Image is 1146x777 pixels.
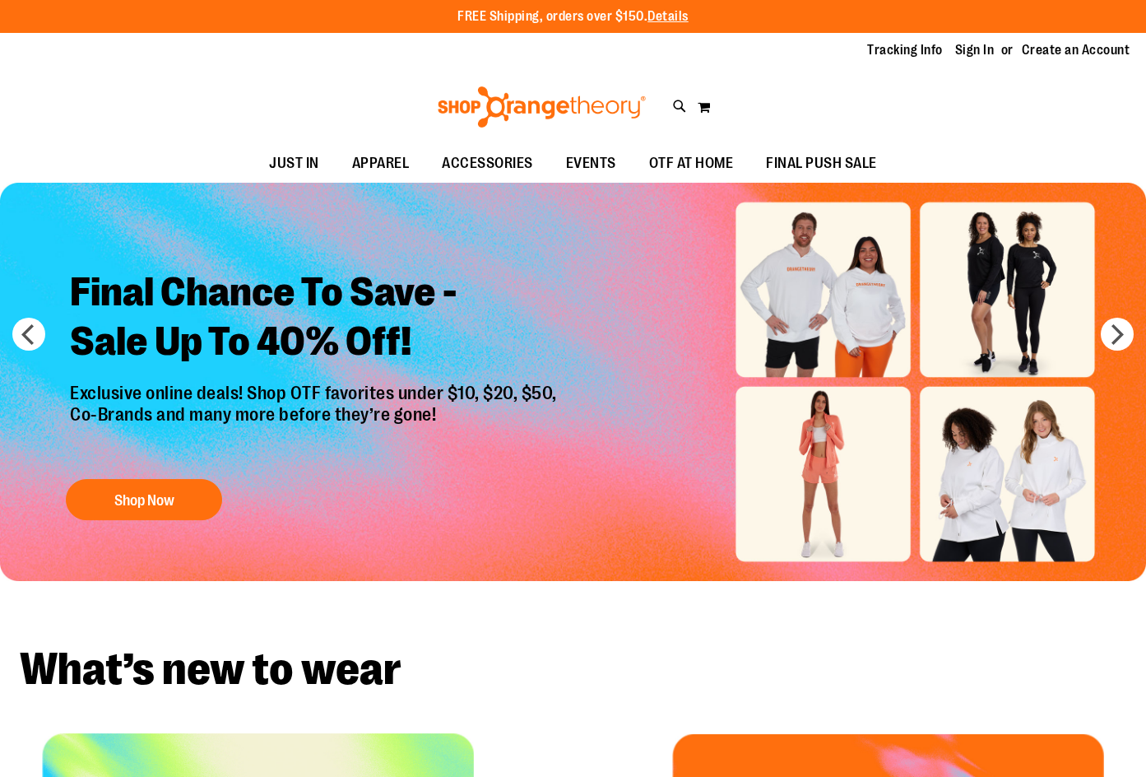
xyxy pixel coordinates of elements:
[442,145,533,182] span: ACCESSORIES
[58,255,573,383] h2: Final Chance To Save - Sale Up To 40% Off!
[566,145,616,182] span: EVENTS
[12,318,45,351] button: prev
[766,145,877,182] span: FINAL PUSH SALE
[955,41,995,59] a: Sign In
[649,145,734,182] span: OTF AT HOME
[58,255,573,529] a: Final Chance To Save -Sale Up To 40% Off! Exclusive online deals! Shop OTF favorites under $10, $...
[269,145,319,182] span: JUST IN
[1022,41,1130,59] a: Create an Account
[58,383,573,463] p: Exclusive online deals! Shop OTF favorites under $10, $20, $50, Co-Brands and many more before th...
[1101,318,1134,351] button: next
[20,647,1126,692] h2: What’s new to wear
[457,7,689,26] p: FREE Shipping, orders over $150.
[66,480,222,521] button: Shop Now
[867,41,943,59] a: Tracking Info
[435,86,648,128] img: Shop Orangetheory
[352,145,410,182] span: APPAREL
[647,9,689,24] a: Details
